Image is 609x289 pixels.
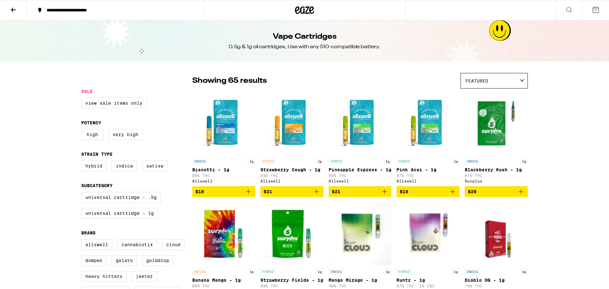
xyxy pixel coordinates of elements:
p: INDICA [465,269,480,274]
label: Allswell [81,239,112,250]
a: Open page for Pink Acai - 1g from Allswell [396,92,460,186]
label: Very High [108,129,142,140]
p: HYBRID [396,158,412,164]
label: Gelato [112,255,137,266]
p: Pink Acai - 1g [396,167,460,172]
label: Dompen [81,255,107,266]
img: Surplus - Blackberry Kush - 1g [465,92,528,155]
button: Add to bag [260,186,324,197]
label: Sativa [142,161,167,171]
div: Surplus [465,179,528,183]
button: Add to bag [396,186,460,197]
p: 87% THC: 1% CBD [396,284,460,288]
label: Universal Cartridge - .5g [81,192,161,203]
p: 84% THC [260,174,324,178]
p: 1g [520,269,528,274]
a: Open page for Strawberry Cough - 1g from Allswell [260,92,324,186]
p: Blackberry Kush - 1g [465,167,528,172]
span: $21 [332,189,340,194]
p: Mango Mirage - 1g [329,278,392,283]
span: $18 [400,189,408,194]
p: INDICA [329,269,344,274]
a: Open page for Biscotti - 1g from Allswell [192,92,255,186]
p: HYBRID [260,269,276,274]
p: 1g [316,269,324,274]
label: Hybrid [81,161,107,171]
span: Featured [465,78,488,83]
img: Allswell - Pink Acai - 1g [396,92,460,155]
a: Open page for Pineapple Express - 1g from Allswell [329,92,392,186]
p: Showing 65 results [192,76,267,86]
img: Allswell - Biscotti - 1g [192,92,255,155]
label: Jeeter [132,271,157,282]
p: Banana Mango - 1g [192,278,255,283]
p: 88% THC [192,284,255,288]
span: $18 [195,189,204,194]
label: Indica [112,161,137,171]
div: 0.5g & 1g oil cartridges, Use with any 510-compatible battery. [229,43,380,50]
p: 1g [452,269,460,274]
p: 87% THC [465,174,528,178]
div: Allswell [329,179,392,183]
img: Cloud - Mango Mirage - 1g [329,202,392,266]
p: 89% THC [260,284,324,288]
img: Cloud - Runtz - 1g [396,202,460,266]
div: Allswell [260,179,324,183]
img: Allswell - Strawberry Cough - 1g [260,92,324,155]
img: Surplus - Banana Mango - 1g [192,202,255,266]
img: Punch Edibles - Diablo OG - 1g [472,202,521,266]
p: Strawberry Fields - 1g [260,278,324,283]
legend: Potency [81,120,101,125]
button: Add to bag [192,186,255,197]
p: HYBRID [396,269,412,274]
p: 1g [248,269,255,274]
legend: Strain Type [81,152,113,157]
div: Allswell [396,179,460,183]
p: 1g [384,269,391,274]
p: INDICA [192,158,207,164]
span: $21 [264,189,272,194]
img: Surplus - Strawberry Fields - 1g [260,202,324,266]
legend: Brand [81,230,95,235]
p: Diablo OG - 1g [465,278,528,283]
div: Allswell [192,179,255,183]
p: INDICA [465,158,480,164]
p: 88% THC [192,174,255,178]
p: 1g [452,158,460,164]
p: 90% THC [329,284,392,288]
label: Cloud [162,239,185,250]
a: Open page for Blackberry Kush - 1g from Surplus [465,92,528,186]
p: 1g [384,158,391,164]
p: SATIVA [260,158,276,164]
label: High [81,129,103,140]
legend: Sale [81,89,93,94]
p: Biscotti - 1g [192,167,255,172]
span: $20 [468,189,476,194]
p: Pineapple Express - 1g [329,167,392,172]
p: 1g [248,158,255,164]
label: Heavy Hitters [81,271,127,282]
h1: Vape Cartridges [273,31,337,42]
button: Add to bag [465,186,528,197]
p: 79% THC [465,284,528,288]
p: 1g [316,158,324,164]
button: Add to bag [329,186,392,197]
img: Allswell - Pineapple Express - 1g [329,92,392,155]
label: Cannabiotix [117,239,157,250]
p: 87% THC [396,174,460,178]
legend: Subcategory [81,183,113,188]
p: HYBRID [329,158,344,164]
label: Universal Cartridge - 1g [81,208,158,219]
p: Strawberry Cough - 1g [260,167,324,172]
p: 1g [520,158,528,164]
p: Runtz - 1g [396,278,460,283]
label: GoldDrop [142,255,173,266]
p: SATIVA [192,269,207,274]
p: 90% THC [329,174,392,178]
label: View Sale Items Only [81,98,147,108]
